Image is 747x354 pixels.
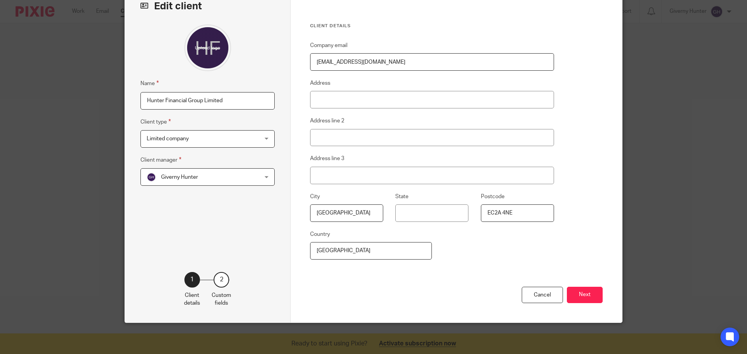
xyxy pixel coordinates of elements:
[395,193,409,201] label: State
[522,287,563,303] div: Cancel
[140,79,159,88] label: Name
[567,287,603,303] button: Next
[147,136,189,141] span: Limited company
[161,174,198,180] span: Giverny Hunter
[184,272,200,288] div: 1
[310,79,330,87] label: Address
[310,23,554,29] h3: Client details
[481,193,505,201] label: Postcode
[184,291,200,307] p: Client details
[310,117,344,125] label: Address line 2
[310,42,347,49] label: Company email
[140,117,171,126] label: Client type
[140,155,181,164] label: Client manager
[212,291,231,307] p: Custom fields
[147,173,156,182] img: svg%3E
[214,272,229,288] div: 2
[310,155,344,162] label: Address line 3
[310,193,320,201] label: City
[310,230,330,238] label: Country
